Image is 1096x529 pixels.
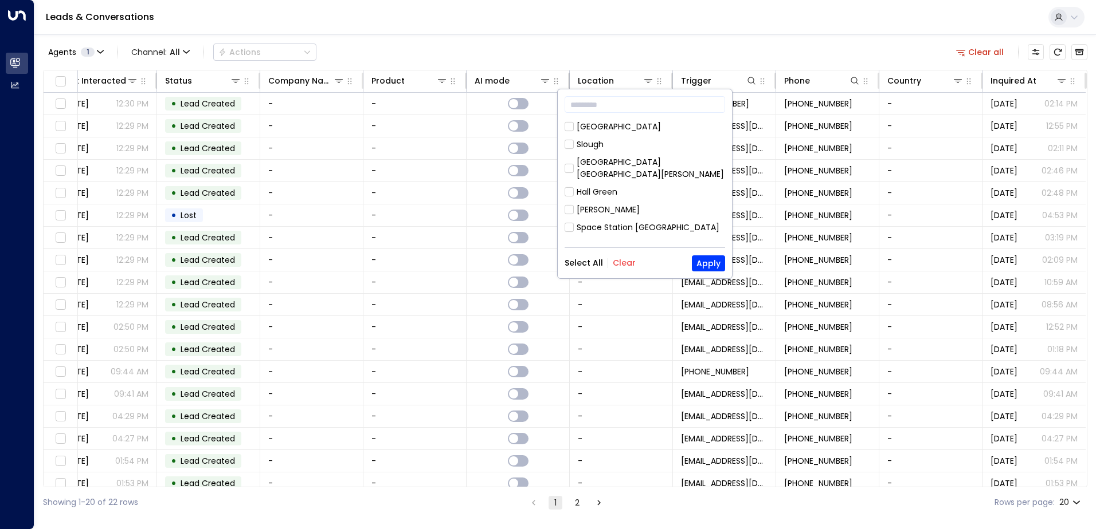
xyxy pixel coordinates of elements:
div: Trigger [681,74,757,88]
td: - [570,294,673,315]
span: Toggle select row [53,409,68,424]
div: [PERSON_NAME] [577,204,640,216]
td: - [260,338,363,360]
span: Lead Created [181,254,235,266]
button: Archived Leads [1071,44,1087,60]
div: Phone [784,74,810,88]
p: 02:14 PM [1044,98,1078,109]
a: Leads & Conversations [46,10,154,23]
td: - [879,227,983,248]
p: 08:56 AM [1042,299,1078,310]
span: Aug 29, 2025 [991,210,1017,221]
span: Jul 03, 2025 [991,455,1017,467]
span: Agents [48,48,76,56]
div: • [171,161,177,180]
button: Clear [613,258,636,267]
td: - [879,361,983,382]
span: Yesterday [991,299,1017,310]
td: - [879,472,983,494]
span: leads@space-station.co.uk [681,477,768,489]
span: Jul 28, 2025 [991,120,1017,132]
button: Go to page 2 [570,496,584,510]
span: +4474237445421 [784,433,852,444]
td: - [363,204,467,226]
span: Toggle select row [53,387,68,401]
div: • [171,362,177,381]
span: +4474237445421 [784,98,852,109]
p: 09:44 AM [111,366,148,377]
span: +4474237445421 [784,232,852,243]
td: - [879,93,983,115]
td: - [363,316,467,338]
div: • [171,94,177,113]
button: Clear all [952,44,1009,60]
span: Lead Created [181,433,235,444]
div: • [171,295,177,314]
td: - [260,160,363,181]
div: • [171,317,177,337]
span: +4474237445421 [784,299,852,310]
div: [GEOGRAPHIC_DATA] [577,121,661,133]
td: - [363,227,467,248]
div: • [171,273,177,292]
span: Jul 03, 2025 [991,477,1017,489]
span: Lead Created [181,299,235,310]
td: - [879,383,983,405]
td: - [363,93,467,115]
div: Slough [565,139,725,151]
td: - [363,405,467,427]
p: 02:09 PM [1042,254,1078,266]
div: Country [887,74,964,88]
span: Aug 18, 2025 [991,143,1017,154]
span: 1 [81,48,95,57]
div: Showing 1-20 of 22 rows [43,496,138,508]
span: +4474237445421 [784,410,852,422]
p: 09:41 AM [114,388,148,400]
td: - [879,182,983,204]
td: - [260,137,363,159]
td: - [260,361,363,382]
td: - [879,160,983,181]
p: 01:54 PM [1044,455,1078,467]
span: Aug 06, 2025 [991,388,1017,400]
span: Toggle select row [53,141,68,156]
span: Lead Created [181,165,235,176]
span: Toggle select row [53,454,68,468]
td: - [879,137,983,159]
span: Toggle select row [53,119,68,133]
div: • [171,206,177,225]
td: - [363,271,467,293]
span: Lead Created [181,410,235,422]
td: - [570,316,673,338]
nav: pagination navigation [526,495,606,510]
button: Select All [565,258,603,267]
span: +4474237445421 [784,388,852,400]
p: 04:27 PM [1042,433,1078,444]
td: - [879,450,983,472]
span: +4474237445421 [784,210,852,221]
div: Status [165,74,192,88]
span: leads@space-station.co.uk [681,388,768,400]
td: - [260,93,363,115]
p: 12:29 PM [116,299,148,310]
p: 02:11 PM [1048,143,1078,154]
div: Company Name [268,74,333,88]
p: 02:50 PM [113,321,148,333]
span: Lead Created [181,277,235,288]
p: 04:27 PM [112,433,148,444]
button: Customize [1028,44,1044,60]
p: 12:29 PM [116,254,148,266]
td: - [879,338,983,360]
span: leads@space-station.co.uk [681,344,768,355]
span: Lost [181,210,197,221]
div: Hall Green [577,186,617,198]
span: Lead Created [181,232,235,243]
p: 09:41 AM [1043,388,1078,400]
div: • [171,139,177,158]
td: - [260,316,363,338]
span: Jul 28, 2025 [991,321,1017,333]
td: - [570,405,673,427]
p: 09:44 AM [1040,366,1078,377]
div: • [171,250,177,270]
div: Location [578,74,654,88]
